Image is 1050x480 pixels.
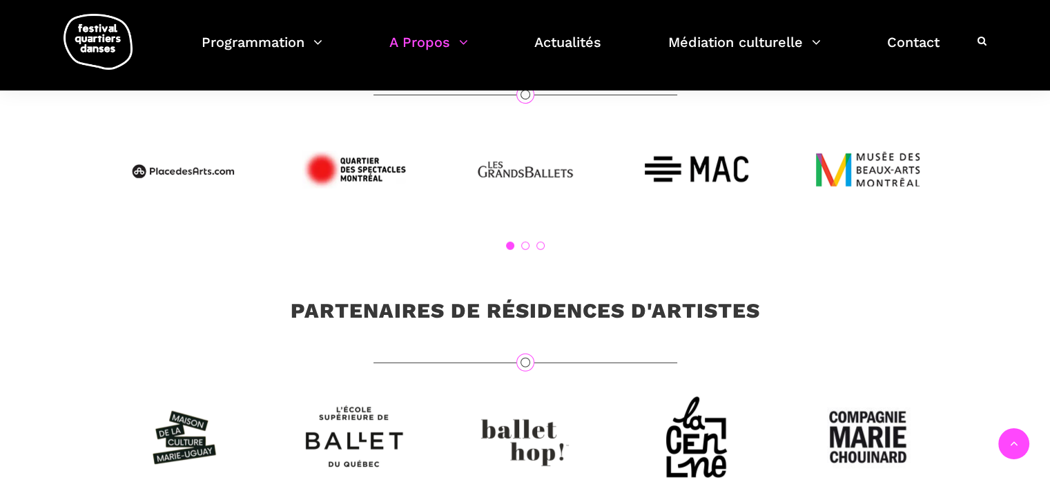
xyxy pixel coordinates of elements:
[536,242,545,250] a: 3
[816,117,920,221] img: pict08
[131,117,235,221] img: pict01
[534,30,601,71] a: Actualités
[668,30,821,71] a: Médiation culturelle
[506,242,514,250] a: 1
[887,30,940,71] a: Contact
[389,30,468,71] a: A Propos
[291,298,760,333] h3: Partenaires de Résidences d'artistes
[64,14,133,70] img: logo-fqd-med
[202,30,322,71] a: Programmation
[474,117,577,221] img: pict05
[521,242,529,250] a: 2
[645,117,748,221] img: pict07
[302,117,406,221] img: pict04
